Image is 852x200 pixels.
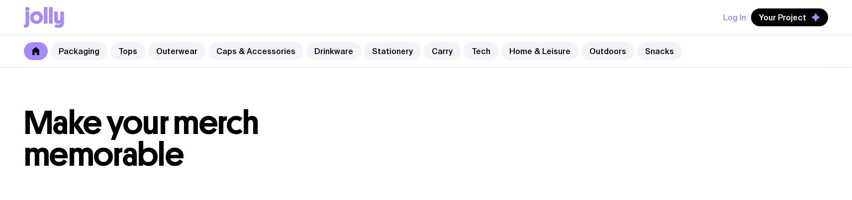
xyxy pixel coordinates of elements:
a: Tops [110,42,145,60]
a: Outdoors [581,42,634,60]
button: Log In [723,8,746,26]
a: Carry [424,42,461,60]
a: Tech [464,42,498,60]
a: Packaging [51,42,107,60]
span: Make your merch memorable [24,103,259,174]
a: Home & Leisure [501,42,578,60]
a: Drinkware [306,42,361,60]
a: Snacks [637,42,682,60]
span: Your Project [759,12,806,22]
a: Caps & Accessories [208,42,303,60]
a: Outerwear [148,42,205,60]
a: Stationery [364,42,421,60]
button: Your Project [751,8,828,26]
